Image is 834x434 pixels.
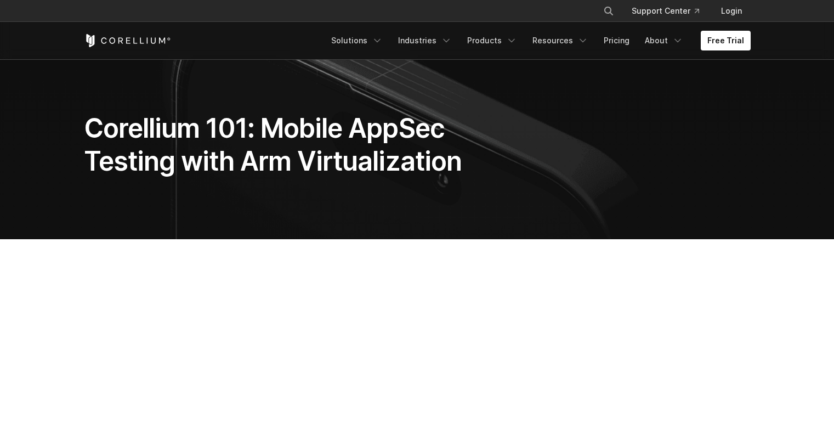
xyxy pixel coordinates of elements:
[84,112,521,178] h1: Corellium 101: Mobile AppSec Testing with Arm Virtualization
[590,1,751,21] div: Navigation Menu
[599,1,619,21] button: Search
[526,31,595,50] a: Resources
[638,31,690,50] a: About
[325,31,389,50] a: Solutions
[325,31,751,50] div: Navigation Menu
[461,31,524,50] a: Products
[84,34,171,47] a: Corellium Home
[597,31,636,50] a: Pricing
[712,1,751,21] a: Login
[701,31,751,50] a: Free Trial
[392,31,458,50] a: Industries
[623,1,708,21] a: Support Center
